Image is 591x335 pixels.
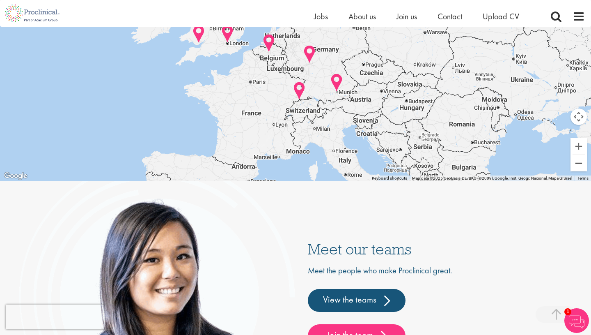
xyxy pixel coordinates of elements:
[577,176,589,180] a: Terms (opens in new tab)
[308,241,573,256] h3: Meet our teams
[570,138,587,155] button: Zoom in
[483,11,519,22] a: Upload CV
[570,109,587,125] button: Map camera controls
[396,11,417,22] a: Join us
[2,171,29,181] img: Google
[438,11,462,22] a: Contact
[2,171,29,181] a: Open this area in Google Maps (opens a new window)
[372,176,407,181] button: Keyboard shortcuts
[314,11,328,22] a: Jobs
[308,289,405,312] a: View the teams
[6,305,111,329] iframe: reCAPTCHA
[412,176,572,180] span: Map data ©2025 GeoBasis-DE/BKG (©2009), Google, Inst. Geogr. Nacional, Mapa GISrael
[564,308,571,315] span: 1
[564,308,589,333] img: Chatbot
[570,155,587,171] button: Zoom out
[348,11,376,22] a: About us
